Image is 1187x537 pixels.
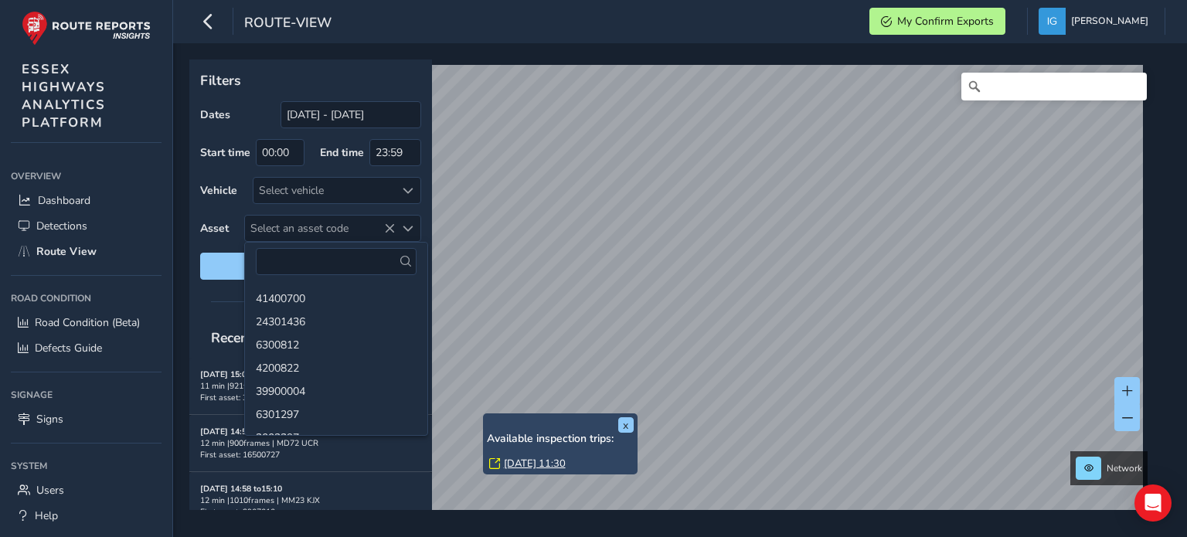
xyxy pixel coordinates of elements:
span: Recent trips [200,318,298,358]
li: 6301297 [245,402,427,425]
span: route-view [244,13,332,35]
li: 24301436 [245,309,427,332]
span: Help [35,508,58,523]
img: diamond-layout [1039,8,1066,35]
span: Detections [36,219,87,233]
div: 12 min | 900 frames | MD72 UCR [200,437,421,449]
span: Network [1107,462,1142,474]
div: Open Intercom Messenger [1134,484,1172,522]
button: My Confirm Exports [869,8,1005,35]
span: My Confirm Exports [897,14,994,29]
span: Signs [36,412,63,427]
button: Reset filters [200,253,421,280]
span: First asset: 39901931 [200,392,280,403]
label: Vehicle [200,183,237,198]
a: Dashboard [11,188,162,213]
div: Overview [11,165,162,188]
a: Defects Guide [11,335,162,361]
span: ESSEX HIGHWAYS ANALYTICS PLATFORM [22,60,106,131]
span: [PERSON_NAME] [1071,8,1148,35]
label: End time [320,145,364,160]
div: Select vehicle [253,178,395,203]
div: System [11,454,162,478]
div: Signage [11,383,162,406]
span: Reset filters [212,259,410,274]
strong: [DATE] 14:58 to 15:10 [200,483,282,495]
span: Select an asset code [245,216,395,241]
span: First asset: 3907010 [200,506,275,518]
span: Dashboard [38,193,90,208]
li: 6300812 [245,332,427,355]
canvas: Map [195,65,1143,528]
div: Road Condition [11,287,162,310]
a: Users [11,478,162,503]
li: 2002397 [245,425,427,448]
h6: Available inspection trips: [487,433,634,446]
a: Help [11,503,162,529]
strong: [DATE] 15:01 to 15:11 [200,369,282,380]
a: Road Condition (Beta) [11,310,162,335]
button: x [618,417,634,433]
span: Route View [36,244,97,259]
div: 12 min | 1010 frames | MM23 KJX [200,495,421,506]
input: Search [961,73,1147,100]
span: Defects Guide [35,341,102,355]
li: 39900004 [245,379,427,402]
label: Asset [200,221,229,236]
p: Filters [200,70,421,90]
a: Signs [11,406,162,432]
div: 11 min | 921 frames | MW73 YMY [200,380,421,392]
a: Route View [11,239,162,264]
span: Road Condition (Beta) [35,315,140,330]
span: First asset: 16500727 [200,449,280,461]
span: Users [36,483,64,498]
button: [PERSON_NAME] [1039,8,1154,35]
div: Select an asset code [395,216,420,241]
a: Detections [11,213,162,239]
label: Dates [200,107,230,122]
img: rr logo [22,11,151,46]
label: Start time [200,145,250,160]
strong: [DATE] 14:59 to 15:10 [200,426,282,437]
li: 4200822 [245,355,427,379]
li: 41400700 [245,286,427,309]
a: [DATE] 11:30 [504,457,566,471]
